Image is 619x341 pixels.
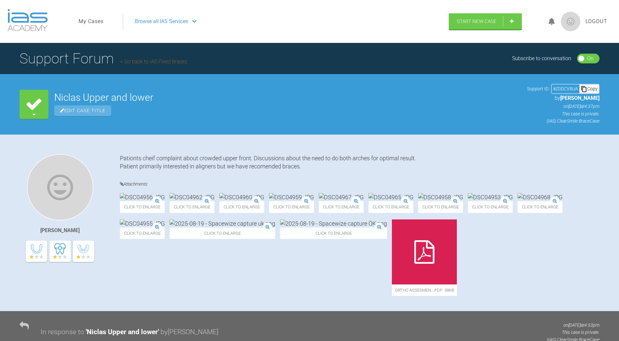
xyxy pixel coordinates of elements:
img: DSC04958.JPG [418,193,463,201]
span: Click to enlarge [219,201,264,213]
p: by [527,94,600,102]
img: DSC04965.JPG [368,193,413,201]
div: Subscribe to conversation [512,54,571,63]
img: logo-light.3e3ef733.png [7,9,48,31]
img: 2025-08-19 - Spacewize capture uk.png [170,219,275,228]
span: Ortho assesmen….pdf - 38KB [392,284,457,296]
h4: Attachments [120,180,600,188]
span: Start New Case [457,19,496,24]
img: DSC04967.JPG [319,193,364,201]
span: Edit Case Title [54,105,111,116]
p: on [DATE] at 4:53pm [547,321,600,329]
img: Gustaf Blomgren [27,154,93,220]
div: [PERSON_NAME] [40,226,80,235]
div: Copy [579,85,599,93]
h2: Niclas Upper and lower [54,93,521,102]
a: Go back to IAS Fixed Braces [120,59,187,65]
div: ' Niclas Upper and lower ' [86,327,159,338]
p: This case is private. [547,329,600,336]
span: Click to enlarge [269,201,314,213]
a: Logout [586,17,607,26]
span: Click to enlarge [170,201,214,213]
img: profile.png [561,12,580,31]
img: DSC04956.JPG [120,193,165,201]
div: by [PERSON_NAME] [161,327,218,338]
span: Click to enlarge [368,201,413,213]
h1: Support Forum [19,47,187,70]
p: (IAS) ClearSmile Brace Case [527,117,600,125]
span: Click to enlarge [120,228,165,239]
img: DSC04960.JPG [219,193,264,201]
div: # Z0DCV8UA [552,85,579,92]
img: 2025-08-19 - Spacewize capture ÖK.png [280,219,387,228]
img: DSC04953.JPG [468,193,513,201]
span: Support ID [527,85,548,92]
span: Browse all IAS Services [135,17,188,26]
span: Click to enlarge [418,201,463,213]
img: DSC04955.JPG [120,219,165,228]
span: Click to enlarge [468,201,513,213]
a: My Cases [79,17,104,26]
a: Start New Case [449,13,522,30]
p: on [DATE] at 4:37pm [527,103,600,110]
img: DSC04959.JPG [269,193,314,201]
span: Click to enlarge [170,228,275,239]
img: DSC04962.JPG [170,193,214,201]
span: Click to enlarge [280,228,387,239]
div: Pationts cheif complaint about crowded upper front. Discussions about the need to do both arches ... [120,154,600,170]
p: This case is private. [527,110,600,117]
span: Click to enlarge [120,201,165,213]
img: DSC04968.JPG [518,193,562,201]
div: In response to [41,327,84,338]
span: Click to enlarge [319,201,364,213]
span: [PERSON_NAME] [560,95,600,101]
div: On [587,54,594,63]
span: Click to enlarge [518,201,562,213]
